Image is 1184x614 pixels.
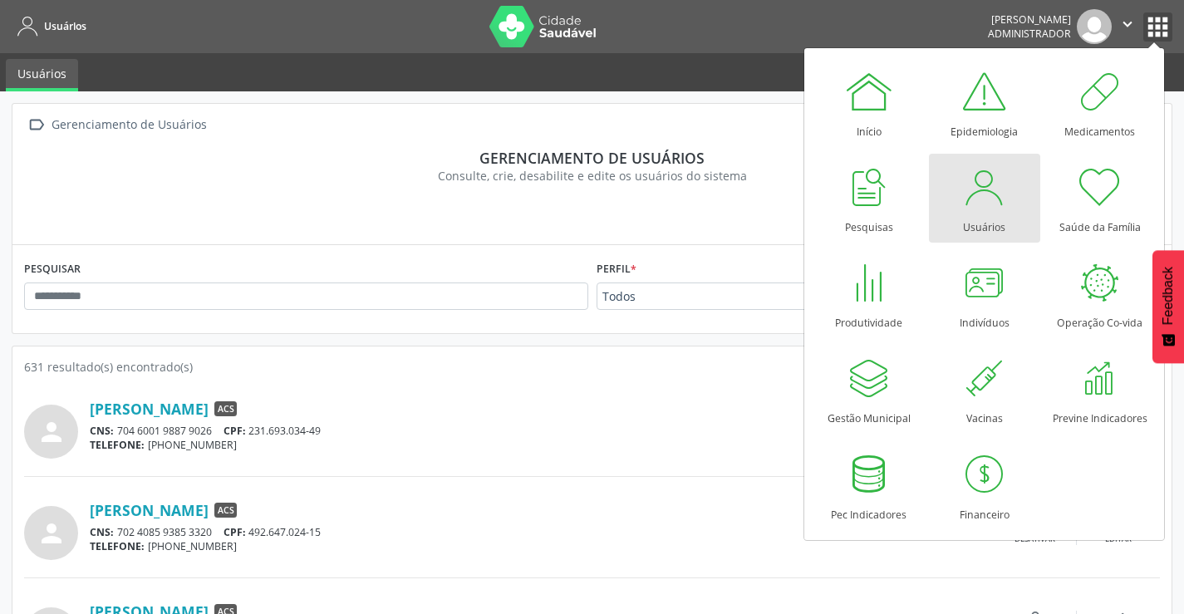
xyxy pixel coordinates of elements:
span: Todos [602,288,840,305]
i: person [37,518,66,548]
a: Financeiro [929,441,1040,530]
span: TELEFONE: [90,539,145,553]
a: Previne Indicadores [1044,345,1156,434]
div: 631 resultado(s) encontrado(s) [24,358,1160,376]
span: CPF: [224,424,246,438]
span: Administrador [988,27,1071,41]
span: Feedback [1161,267,1176,325]
a: Operação Co-vida [1044,249,1156,338]
span: CPF: [224,525,246,539]
a: Saúde da Família [1044,154,1156,243]
a: Medicamentos [1044,58,1156,147]
span: ACS [214,503,237,518]
a: Epidemiologia [929,58,1040,147]
img: img [1077,9,1112,44]
i:  [24,113,48,137]
div: 702 4085 9385 3320 492.647.024-15 [90,525,994,539]
div: 704 6001 9887 9026 231.693.034-49 [90,424,994,438]
a: Início [813,58,925,147]
button: Feedback - Mostrar pesquisa [1152,250,1184,363]
div: Gerenciamento de usuários [36,149,1148,167]
div: [PERSON_NAME] [988,12,1071,27]
a: Indivíduos [929,249,1040,338]
div: Gerenciamento de Usuários [48,113,209,137]
span: ACS [214,401,237,416]
i:  [1118,15,1137,33]
div: Consulte, crie, desabilite e edite os usuários do sistema [36,167,1148,184]
a: Vacinas [929,345,1040,434]
a: Produtividade [813,249,925,338]
label: PESQUISAR [24,257,81,282]
label: Perfil [597,257,636,282]
span: CNS: [90,424,114,438]
a: Gestão Municipal [813,345,925,434]
a: Pec Indicadores [813,441,925,530]
span: CNS: [90,525,114,539]
button:  [1112,9,1143,44]
a: Usuários [929,154,1040,243]
i: person [37,417,66,447]
a: [PERSON_NAME] [90,501,209,519]
div: [PHONE_NUMBER] [90,438,994,452]
a: Usuários [12,12,86,40]
span: TELEFONE: [90,438,145,452]
a:  Gerenciamento de Usuários [24,113,209,137]
button: apps [1143,12,1172,42]
div: [PHONE_NUMBER] [90,539,994,553]
a: [PERSON_NAME] [90,400,209,418]
span: Usuários [44,19,86,33]
a: Pesquisas [813,154,925,243]
a: Usuários [6,59,78,91]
